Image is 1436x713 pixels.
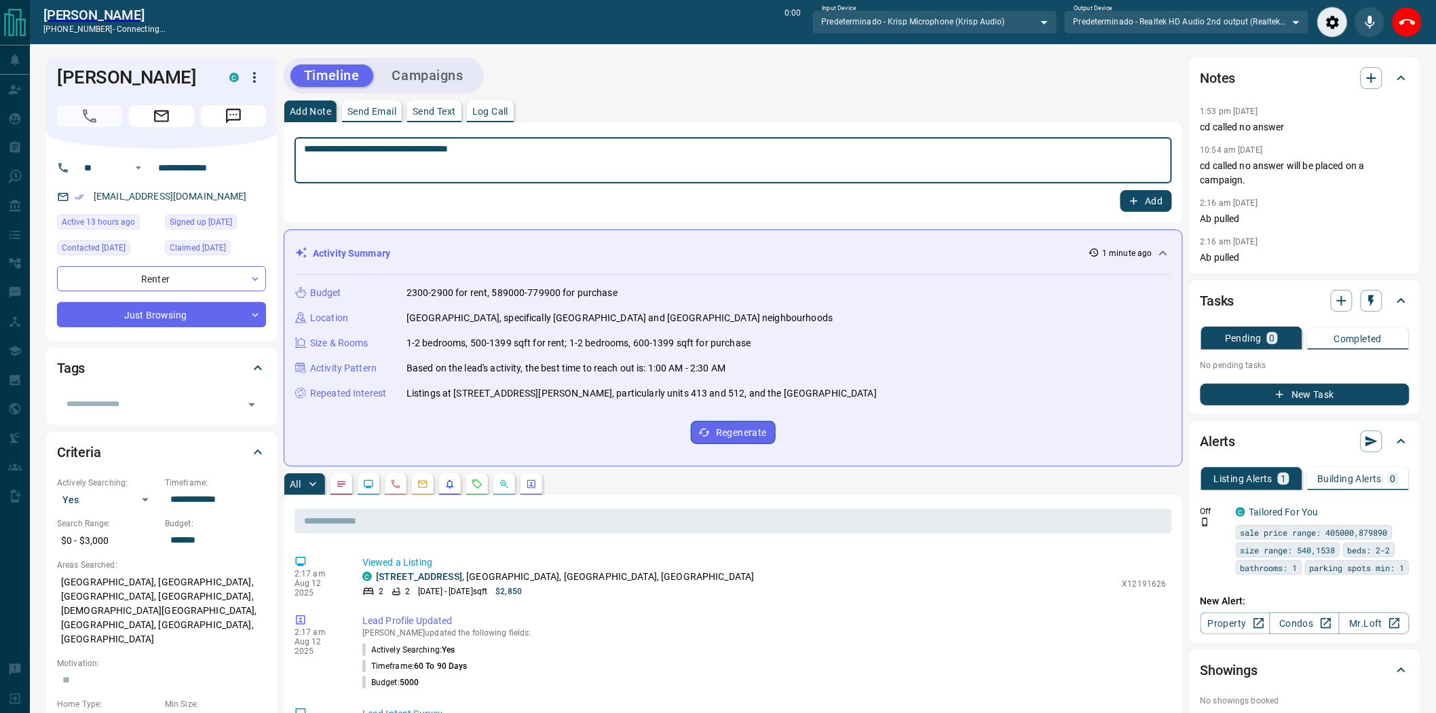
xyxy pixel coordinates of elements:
[295,627,342,637] p: 2:17 am
[1201,62,1410,94] div: Notes
[43,23,166,35] p: [PHONE_NUMBER] -
[310,336,369,350] p: Size & Rooms
[418,585,487,598] p: [DATE] - [DATE] sqft
[295,579,342,598] p: Aug 12 2025
[1249,507,1319,517] a: Tailored For You
[295,637,342,656] p: Aug 12 2025
[407,361,725,376] p: Based on the lead's activity, the best time to reach out is: 1:00 AM - 2:30 AM
[310,286,341,300] p: Budget
[1201,198,1258,208] p: 2:16 am [DATE]
[1201,107,1258,116] p: 1:53 pm [DATE]
[165,698,266,710] p: Min Size:
[362,644,455,656] p: Actively Searching :
[310,361,377,376] p: Activity Pattern
[1241,543,1336,557] span: size range: 540,1538
[1201,159,1410,187] p: cd called no answer will be placed on a campaign.
[691,421,776,444] button: Regenerate
[822,4,856,13] label: Input Device
[1201,695,1410,707] p: No showings booked
[413,107,456,116] p: Send Text
[57,530,158,552] p: $0 - $3,000
[1064,10,1309,33] div: Predeterminado - Realtek HD Audio 2nd output (Realtek(R) Audio)
[94,191,247,202] a: [EMAIL_ADDRESS][DOMAIN_NAME]
[1201,237,1258,246] p: 2:16 am [DATE]
[363,479,374,490] svg: Lead Browsing Activity
[1334,334,1382,344] p: Completed
[62,241,126,255] span: Contacted [DATE]
[1392,7,1422,37] div: End Call
[362,555,1167,570] p: Viewed a Listing
[117,24,166,34] span: connecting...
[1201,212,1410,226] p: Ab pulled
[1201,517,1210,527] svg: Push Notification Only
[313,246,390,261] p: Activity Summary
[445,479,455,490] svg: Listing Alerts
[165,215,266,234] div: Wed May 27 2020
[336,479,347,490] svg: Notes
[295,241,1171,266] div: Activity Summary1 minute ago
[1201,505,1228,517] p: Off
[57,266,266,291] div: Renter
[57,436,266,469] div: Criteria
[1225,333,1262,343] p: Pending
[347,107,396,116] p: Send Email
[310,311,348,325] p: Location
[442,645,455,655] span: Yes
[57,517,158,530] p: Search Range:
[1201,67,1236,89] h2: Notes
[1201,654,1410,687] div: Showings
[57,105,122,127] span: Call
[362,660,468,672] p: Timeframe :
[57,698,158,710] p: Home Type:
[1201,285,1410,317] div: Tasks
[1317,7,1348,37] div: Audio Settings
[229,73,239,82] div: condos.ca
[165,240,266,259] div: Wed Jun 04 2025
[376,570,755,584] p: , [GEOGRAPHIC_DATA], [GEOGRAPHIC_DATA], [GEOGRAPHIC_DATA]
[405,585,410,598] p: 2
[201,105,266,127] span: Message
[57,302,266,327] div: Just Browsing
[1310,561,1405,574] span: parking spots min: 1
[1270,613,1340,634] a: Condos
[407,286,618,300] p: 2300-2900 for rent, 589000-779900 for purchase
[1270,333,1275,343] p: 0
[57,477,158,489] p: Actively Searching:
[526,479,537,490] svg: Agent Actions
[57,559,266,571] p: Areas Searched:
[362,628,1167,638] p: [PERSON_NAME] updated the following fields:
[1074,4,1112,13] label: Output Device
[472,107,508,116] p: Log Call
[407,336,751,350] p: 1-2 bedrooms, 500-1399 sqft for rent; 1-2 bedrooms, 600-1399 sqft for purchase
[165,477,266,489] p: Timeframe:
[499,479,510,490] svg: Opportunities
[362,572,372,581] div: condos.ca
[57,571,266,651] p: [GEOGRAPHIC_DATA], [GEOGRAPHIC_DATA], [GEOGRAPHIC_DATA], [GEOGRAPHIC_DATA], [DEMOGRAPHIC_DATA][GE...
[57,240,158,259] div: Tue Jul 15 2025
[295,569,342,579] p: 2:17 am
[1201,613,1270,634] a: Property
[290,65,373,87] button: Timeline
[1241,561,1298,574] span: bathrooms: 1
[1214,474,1273,483] p: Listing Alerts
[414,661,467,671] span: 60 to 90 days
[43,7,166,23] a: [PERSON_NAME]
[1201,659,1258,681] h2: Showings
[1348,543,1391,557] span: beds: 2-2
[1281,474,1286,483] p: 1
[376,571,462,582] a: [STREET_ADDRESS]
[1201,120,1410,134] p: cd called no answer
[1339,613,1409,634] a: Mr.Loft
[1122,578,1167,590] p: X12191626
[379,65,477,87] button: Campaigns
[785,7,801,37] p: 0:00
[379,585,383,598] p: 2
[1201,355,1410,376] p: No pending tasks
[57,352,266,384] div: Tags
[1391,474,1396,483] p: 0
[417,479,428,490] svg: Emails
[390,479,401,490] svg: Calls
[62,215,135,229] span: Active 13 hours ago
[1201,145,1263,155] p: 10:54 am [DATE]
[1201,594,1410,608] p: New Alert:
